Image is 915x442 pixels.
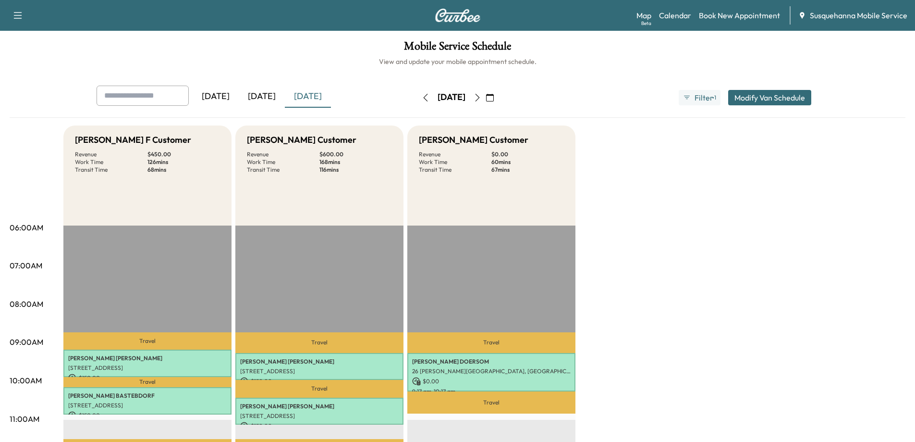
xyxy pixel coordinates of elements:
div: [DATE] [239,86,285,108]
button: Modify Van Schedule [728,90,811,105]
p: [PERSON_NAME] [PERSON_NAME] [240,358,399,366]
p: [STREET_ADDRESS] [240,412,399,420]
p: Travel [235,332,403,353]
p: 10:00AM [10,375,42,386]
div: [DATE] [193,86,239,108]
p: $ 450.00 [147,151,220,158]
h5: [PERSON_NAME] Customer [247,133,356,147]
p: 168 mins [319,158,392,166]
h6: View and update your mobile appointment schedule. [10,57,905,66]
h5: [PERSON_NAME] Customer [419,133,528,147]
p: Transit Time [247,166,319,174]
p: Work Time [75,158,147,166]
p: Travel [63,332,232,350]
p: Travel [235,380,403,397]
p: Travel [63,377,232,388]
div: [DATE] [285,86,331,108]
span: Filter [695,92,712,103]
p: 11:00AM [10,413,39,425]
p: 9:17 am - 10:17 am [412,388,571,395]
button: Filter●1 [679,90,720,105]
div: Beta [641,20,651,27]
p: 116 mins [319,166,392,174]
span: 1 [714,94,716,101]
p: $ 600.00 [319,151,392,158]
p: 126 mins [147,158,220,166]
p: [PERSON_NAME] DOERSOM [412,358,571,366]
p: Revenue [419,151,491,158]
p: 06:00AM [10,222,43,233]
a: Book New Appointment [699,10,780,21]
p: $ 150.00 [240,422,399,430]
p: 67 mins [491,166,564,174]
h1: Mobile Service Schedule [10,40,905,57]
span: ● [712,95,714,100]
p: [PERSON_NAME] [PERSON_NAME] [68,354,227,362]
p: $ 0.00 [412,377,571,386]
a: Calendar [659,10,691,21]
p: 08:00AM [10,298,43,310]
p: Transit Time [419,166,491,174]
p: [STREET_ADDRESS] [240,367,399,375]
p: 60 mins [491,158,564,166]
p: 07:00AM [10,260,42,271]
p: 26 [PERSON_NAME][GEOGRAPHIC_DATA], [GEOGRAPHIC_DATA], [GEOGRAPHIC_DATA], [GEOGRAPHIC_DATA] [412,367,571,375]
p: $ 150.00 [68,374,227,382]
p: [PERSON_NAME] [PERSON_NAME] [240,403,399,410]
p: $ 150.00 [240,377,399,386]
div: [DATE] [438,91,465,103]
a: MapBeta [636,10,651,21]
span: Susquehanna Mobile Service [810,10,907,21]
p: $ 0.00 [491,151,564,158]
p: Transit Time [75,166,147,174]
p: 09:00AM [10,336,43,348]
p: [STREET_ADDRESS] [68,402,227,409]
img: Curbee Logo [435,9,481,22]
p: Work Time [419,158,491,166]
p: Work Time [247,158,319,166]
p: Revenue [75,151,147,158]
p: Travel [407,391,575,414]
p: Travel [407,332,575,353]
p: $ 150.00 [68,411,227,420]
p: [PERSON_NAME] BASTEBDORF [68,392,227,400]
p: 68 mins [147,166,220,174]
h5: [PERSON_NAME] F Customer [75,133,191,147]
p: [STREET_ADDRESS] [68,364,227,372]
p: Revenue [247,151,319,158]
